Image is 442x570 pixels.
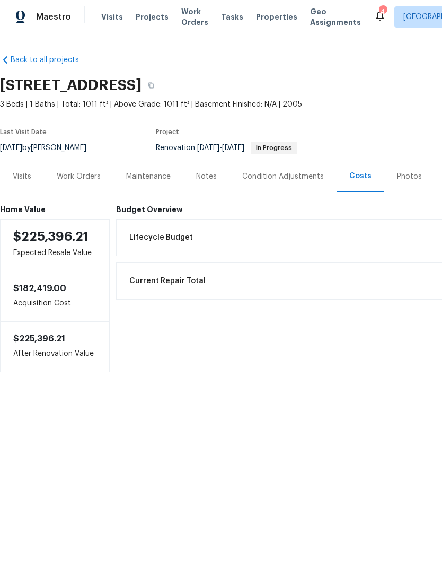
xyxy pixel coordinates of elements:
[310,6,361,28] span: Geo Assignments
[156,144,297,152] span: Renovation
[242,171,324,182] div: Condition Adjustments
[13,230,89,243] span: $225,396.21
[129,232,193,243] span: Lifecycle Budget
[36,12,71,22] span: Maestro
[397,171,422,182] div: Photos
[101,12,123,22] span: Visits
[13,284,66,293] span: $182,419.00
[379,6,386,17] div: 4
[126,171,171,182] div: Maintenance
[197,144,244,152] span: -
[349,171,372,181] div: Costs
[196,171,217,182] div: Notes
[129,276,206,286] span: Current Repair Total
[181,6,208,28] span: Work Orders
[13,335,65,343] span: $225,396.21
[57,171,101,182] div: Work Orders
[256,12,297,22] span: Properties
[222,144,244,152] span: [DATE]
[142,76,161,95] button: Copy Address
[136,12,169,22] span: Projects
[221,13,243,21] span: Tasks
[197,144,219,152] span: [DATE]
[13,171,31,182] div: Visits
[156,129,179,135] span: Project
[252,145,296,151] span: In Progress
